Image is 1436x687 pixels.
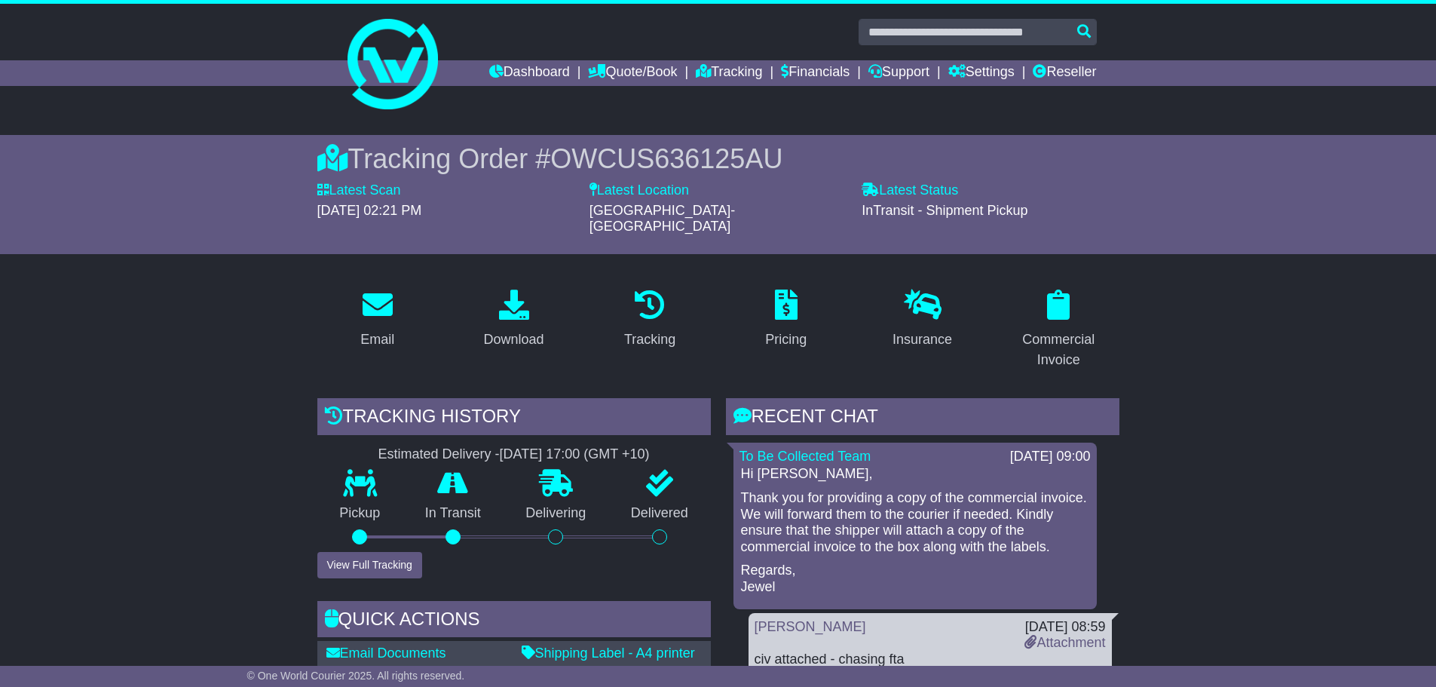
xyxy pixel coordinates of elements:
a: Reseller [1033,60,1096,86]
span: [DATE] 02:21 PM [317,203,422,218]
span: © One World Courier 2025. All rights reserved. [247,670,465,682]
label: Latest Status [862,182,958,199]
div: Tracking history [317,398,711,439]
a: Tracking [696,60,762,86]
a: Support [868,60,929,86]
div: Quick Actions [317,601,711,642]
div: Insurance [893,330,952,350]
p: Regards, Jewel [741,563,1089,595]
a: Shipping Label - A4 printer [522,646,695,661]
button: View Full Tracking [317,552,422,578]
a: Email Documents [326,646,446,661]
div: Commercial Invoice [1008,330,1110,370]
span: [GEOGRAPHIC_DATA]-[GEOGRAPHIC_DATA] [589,203,735,235]
p: Thank you for providing a copy of the commercial invoice. We will forward them to the courier if ... [741,490,1089,555]
a: Insurance [883,284,962,355]
div: Email [360,330,394,350]
div: RECENT CHAT [726,398,1119,439]
div: Download [483,330,543,350]
div: [DATE] 17:00 (GMT +10) [500,446,650,463]
div: Tracking [624,330,675,350]
p: Hi [PERSON_NAME], [741,466,1089,483]
label: Latest Location [589,182,689,199]
p: In Transit [403,505,504,522]
div: Pricing [765,330,807,350]
div: Estimated Delivery - [317,446,711,463]
p: Pickup [317,505,403,522]
a: Financials [781,60,850,86]
a: Dashboard [489,60,570,86]
a: Settings [948,60,1015,86]
a: Attachment [1024,635,1105,650]
div: [DATE] 09:00 [1010,449,1091,465]
a: Download [473,284,553,355]
label: Latest Scan [317,182,401,199]
a: [PERSON_NAME] [755,619,866,634]
a: Commercial Invoice [998,284,1119,376]
p: Delivering [504,505,609,522]
span: OWCUS636125AU [550,143,782,174]
span: InTransit - Shipment Pickup [862,203,1027,218]
a: Email [351,284,404,355]
p: Delivered [608,505,711,522]
a: To Be Collected Team [739,449,871,464]
div: Tracking Order # [317,143,1119,175]
div: [DATE] 08:59 [1024,619,1105,636]
a: Pricing [755,284,816,355]
a: Tracking [614,284,685,355]
div: civ attached - chasing fta [755,652,1106,668]
a: Quote/Book [588,60,677,86]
